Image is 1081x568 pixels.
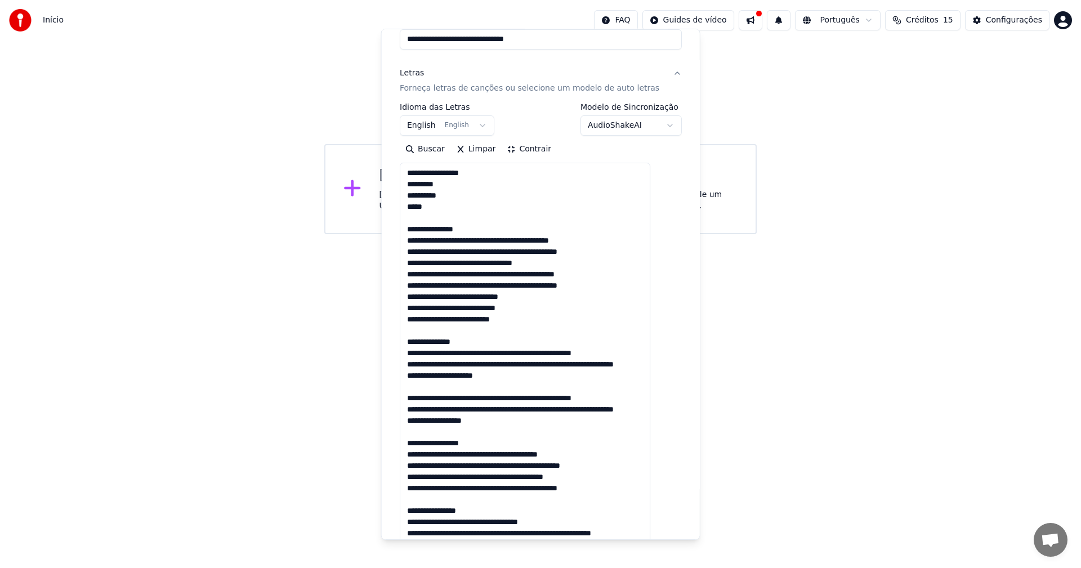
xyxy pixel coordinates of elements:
p: Forneça letras de canções ou selecione um modelo de auto letras [400,83,659,94]
button: LetrasForneça letras de canções ou selecione um modelo de auto letras [400,58,682,103]
label: Idioma das Letras [400,103,494,111]
button: Buscar [400,140,450,158]
div: Letras [400,67,424,78]
button: Contrair [501,140,557,158]
label: Modelo de Sincronização [580,103,681,111]
button: Limpar [450,140,501,158]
